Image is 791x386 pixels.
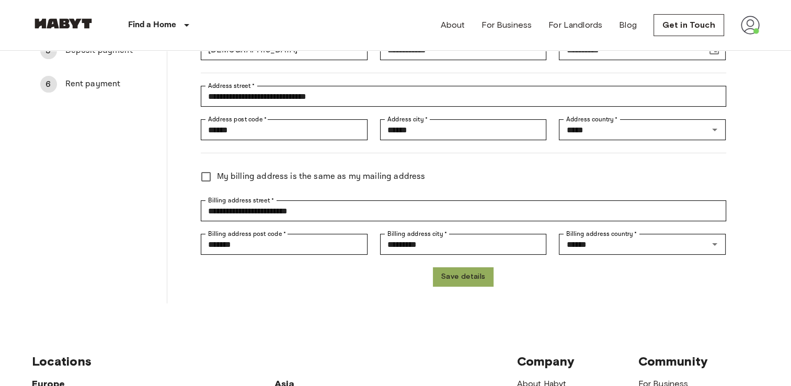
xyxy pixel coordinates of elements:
[566,229,637,239] label: Billing address country
[32,18,95,29] img: Habyt
[40,76,57,93] div: 6
[638,354,708,369] span: Community
[40,42,57,59] div: 5
[201,234,368,255] div: Billing address post code
[380,119,547,140] div: Address city
[208,81,255,90] label: Address street
[619,19,637,31] a: Blog
[707,237,722,252] button: Open
[65,44,158,57] span: Deposit payment
[741,16,760,35] img: avatar
[517,354,575,369] span: Company
[548,19,602,31] a: For Landlords
[201,200,726,221] div: Billing address street
[482,19,532,31] a: For Business
[32,72,167,97] div: 6Rent payment
[201,119,368,140] div: Address post code
[441,19,465,31] a: About
[433,267,494,287] button: Save details
[32,38,167,63] div: 5Deposit payment
[201,86,726,107] div: Address street
[707,122,722,137] button: Open
[208,229,286,239] label: Billing address post code
[208,196,274,205] label: Billing address street
[654,14,724,36] a: Get in Touch
[217,171,426,183] span: My billing address is the same as my mailing address
[387,229,447,239] label: Billing address city
[387,115,428,124] label: Address city
[208,115,267,124] label: Address post code
[65,78,158,90] span: Rent payment
[128,19,177,31] p: Find a Home
[32,354,91,369] span: Locations
[380,234,547,255] div: Billing address city
[566,115,618,124] label: Address country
